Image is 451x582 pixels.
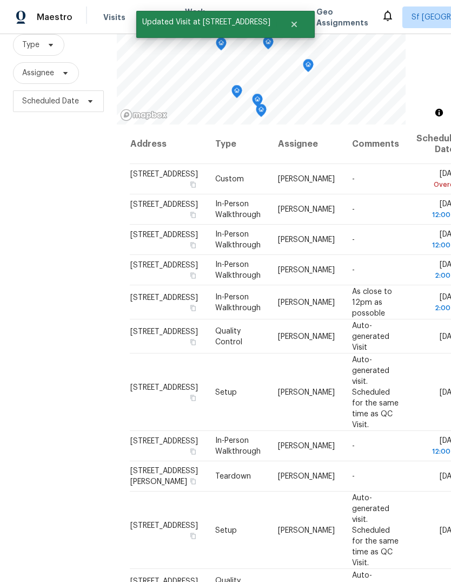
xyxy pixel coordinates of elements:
span: In-Person Walkthrough [215,231,261,249]
span: Geo Assignments [316,6,368,28]
span: Setup [215,388,237,396]
span: [PERSON_NAME] [278,473,335,480]
span: Teardown [215,473,251,480]
span: Maestro [37,12,72,23]
span: Assignee [22,68,54,79]
span: [STREET_ADDRESS] [130,231,198,239]
span: Setup [215,526,237,534]
span: [PERSON_NAME] [278,175,335,183]
button: Copy Address [188,271,198,280]
span: - [352,175,355,183]
div: Map marker [252,94,263,110]
span: - [352,473,355,480]
span: [STREET_ADDRESS][PERSON_NAME] [130,467,198,486]
span: - [352,266,355,274]
span: Custom [215,175,244,183]
span: [PERSON_NAME] [278,388,335,396]
span: Auto-generated visit. Scheduled for the same time as QC Visit. [352,356,399,428]
span: [STREET_ADDRESS] [130,171,198,178]
button: Copy Address [188,210,198,220]
span: Auto-generated visit. Scheduled for the same time as QC Visit. [352,494,399,566]
span: Work Orders [185,6,213,28]
th: Assignee [269,125,343,164]
span: [STREET_ADDRESS] [130,437,198,445]
div: Map marker [256,104,267,121]
span: [PERSON_NAME] [278,298,335,306]
span: Auto-generated Visit [352,322,389,351]
span: Toggle attribution [436,107,442,119]
span: [PERSON_NAME] [278,526,335,534]
th: Type [207,125,269,164]
span: [STREET_ADDRESS] [130,201,198,208]
span: In-Person Walkthrough [215,261,261,279]
span: Quality Control [215,327,242,345]
span: Type [22,40,39,50]
button: Close [276,14,312,35]
span: [STREET_ADDRESS] [130,293,198,301]
span: - [352,236,355,244]
span: [PERSON_NAME] [278,442,335,450]
span: [STREET_ADDRESS] [130,383,198,391]
span: [STREET_ADDRESS] [130,261,198,269]
div: Map marker [216,37,227,54]
th: Address [130,125,207,164]
span: [PERSON_NAME] [278,266,335,274]
span: In-Person Walkthrough [215,293,261,311]
button: Copy Address [188,337,198,346]
button: Copy Address [188,476,198,486]
div: Map marker [263,36,274,53]
span: Scheduled Date [22,96,79,107]
button: Copy Address [188,393,198,402]
span: In-Person Walkthrough [215,437,261,455]
span: As close to 12pm as possoble [352,287,392,317]
button: Copy Address [188,531,198,540]
span: - [352,206,355,213]
button: Copy Address [188,180,198,189]
span: Updated Visit at [STREET_ADDRESS] [136,11,276,34]
span: - [352,442,355,450]
div: Map marker [303,59,314,76]
div: Map marker [231,85,242,102]
span: [PERSON_NAME] [278,236,335,244]
span: Visits [103,12,125,23]
span: In-Person Walkthrough [215,200,261,219]
button: Copy Address [188,240,198,250]
button: Copy Address [188,303,198,312]
span: [PERSON_NAME] [278,332,335,340]
a: Mapbox homepage [120,109,168,121]
button: Toggle attribution [433,106,446,119]
span: [STREET_ADDRESS] [130,328,198,335]
span: [STREET_ADDRESS] [130,521,198,529]
span: [PERSON_NAME] [278,206,335,213]
button: Copy Address [188,447,198,456]
th: Comments [343,125,408,164]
